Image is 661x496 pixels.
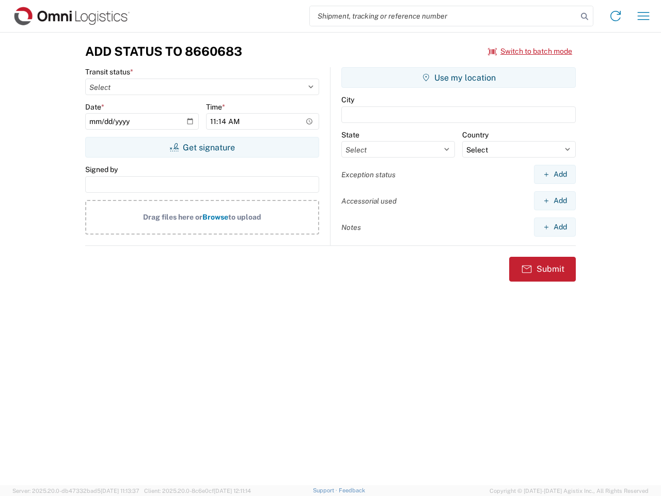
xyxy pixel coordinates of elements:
[12,488,139,494] span: Server: 2025.20.0-db47332bad5
[85,67,133,76] label: Transit status
[534,218,576,237] button: Add
[85,137,319,158] button: Get signature
[339,487,365,493] a: Feedback
[214,488,251,494] span: [DATE] 12:11:14
[341,95,354,104] label: City
[101,488,139,494] span: [DATE] 11:13:37
[85,44,242,59] h3: Add Status to 8660683
[462,130,489,139] label: Country
[341,170,396,179] label: Exception status
[143,213,202,221] span: Drag files here or
[341,130,359,139] label: State
[490,486,649,495] span: Copyright © [DATE]-[DATE] Agistix Inc., All Rights Reserved
[488,43,572,60] button: Switch to batch mode
[509,257,576,282] button: Submit
[202,213,228,221] span: Browse
[228,213,261,221] span: to upload
[313,487,339,493] a: Support
[310,6,577,26] input: Shipment, tracking or reference number
[534,191,576,210] button: Add
[144,488,251,494] span: Client: 2025.20.0-8c6e0cf
[341,67,576,88] button: Use my location
[85,102,104,112] label: Date
[341,196,397,206] label: Accessorial used
[85,165,118,174] label: Signed by
[206,102,225,112] label: Time
[341,223,361,232] label: Notes
[534,165,576,184] button: Add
